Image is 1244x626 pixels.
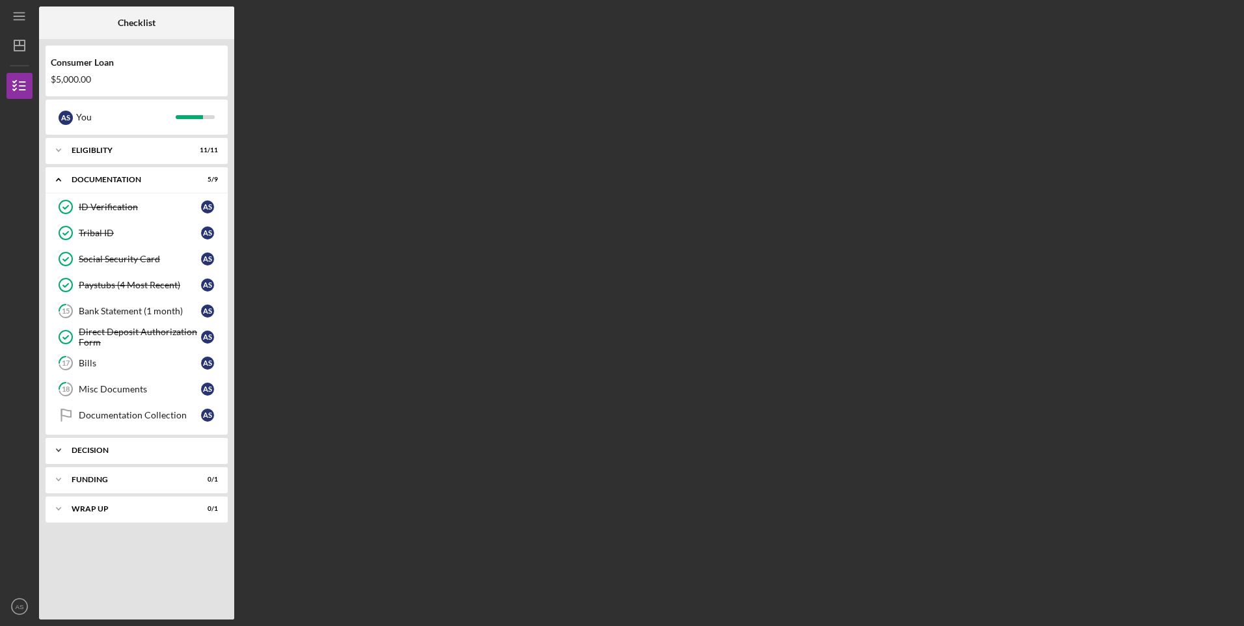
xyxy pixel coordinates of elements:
[118,18,155,28] b: Checklist
[51,74,223,85] div: $5,000.00
[72,176,185,184] div: Documentation
[51,57,223,68] div: Consumer Loan
[7,593,33,619] button: AS
[195,505,218,513] div: 0 / 1
[52,324,221,350] a: Direct Deposit Authorization FormAS
[79,280,201,290] div: Paystubs (4 Most Recent)
[195,176,218,184] div: 5 / 9
[52,402,221,428] a: Documentation CollectionAS
[79,358,201,368] div: Bills
[201,383,214,396] div: A S
[201,200,214,213] div: A S
[72,476,185,483] div: Funding
[52,376,221,402] a: 18Misc DocumentsAS
[52,350,221,376] a: 17BillsAS
[79,410,201,420] div: Documentation Collection
[201,279,214,292] div: A S
[201,331,214,344] div: A S
[201,305,214,318] div: A S
[62,385,70,394] tspan: 18
[52,220,221,246] a: Tribal IDAS
[79,202,201,212] div: ID Verification
[72,146,185,154] div: Eligiblity
[195,476,218,483] div: 0 / 1
[201,409,214,422] div: A S
[72,505,185,513] div: Wrap up
[72,446,211,454] div: Decision
[201,226,214,239] div: A S
[195,146,218,154] div: 11 / 11
[79,384,201,394] div: Misc Documents
[79,228,201,238] div: Tribal ID
[79,254,201,264] div: Social Security Card
[52,298,221,324] a: 15Bank Statement (1 month)AS
[79,327,201,347] div: Direct Deposit Authorization Form
[52,194,221,220] a: ID VerificationAS
[16,603,24,610] text: AS
[201,357,214,370] div: A S
[76,106,176,128] div: You
[59,111,73,125] div: A S
[79,306,201,316] div: Bank Statement (1 month)
[52,246,221,272] a: Social Security CardAS
[52,272,221,298] a: Paystubs (4 Most Recent)AS
[201,252,214,265] div: A S
[62,307,70,316] tspan: 15
[62,359,70,368] tspan: 17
